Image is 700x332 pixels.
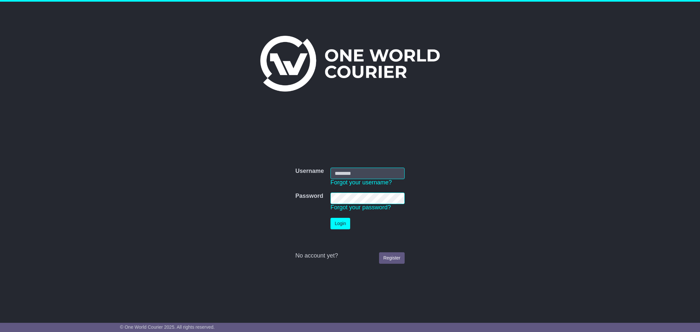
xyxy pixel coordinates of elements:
[295,252,405,259] div: No account yet?
[379,252,405,264] a: Register
[120,324,215,330] span: © One World Courier 2025. All rights reserved.
[330,218,350,229] button: Login
[295,193,323,200] label: Password
[260,36,439,92] img: One World
[295,168,324,175] label: Username
[330,204,391,211] a: Forgot your password?
[330,179,392,186] a: Forgot your username?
